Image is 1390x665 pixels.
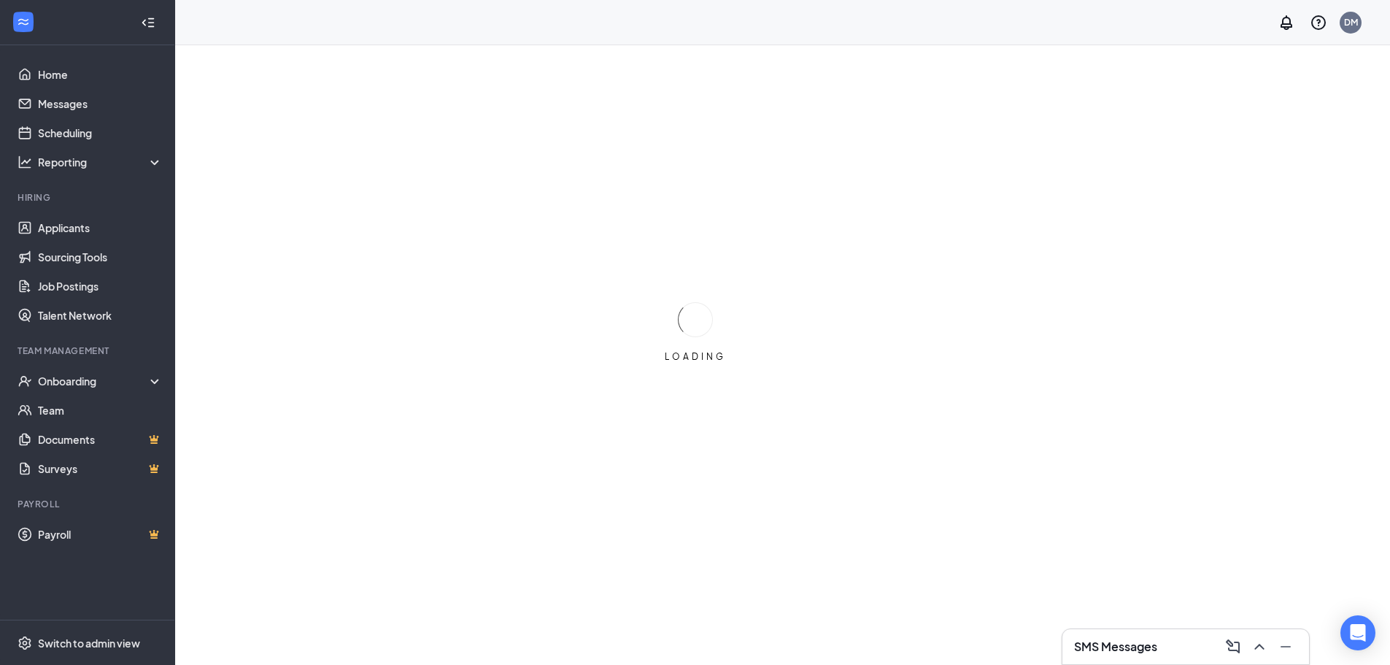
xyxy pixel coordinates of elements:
svg: ChevronUp [1251,638,1268,656]
a: PayrollCrown [38,520,163,549]
div: Reporting [38,155,163,169]
div: Onboarding [38,374,150,388]
a: Talent Network [38,301,163,330]
button: Minimize [1274,635,1297,658]
a: DocumentsCrown [38,425,163,454]
div: LOADING [659,350,732,363]
h3: SMS Messages [1074,639,1157,655]
div: Hiring [18,191,160,204]
a: Applicants [38,213,163,242]
svg: Notifications [1278,14,1295,31]
a: Scheduling [38,118,163,147]
svg: Settings [18,636,32,650]
a: Sourcing Tools [38,242,163,272]
svg: UserCheck [18,374,32,388]
svg: Collapse [141,15,155,30]
svg: Minimize [1277,638,1294,656]
svg: Analysis [18,155,32,169]
a: SurveysCrown [38,454,163,483]
div: Team Management [18,345,160,357]
div: Payroll [18,498,160,510]
svg: WorkstreamLogo [16,15,31,29]
a: Messages [38,89,163,118]
div: DM [1344,16,1358,28]
a: Job Postings [38,272,163,301]
a: Home [38,60,163,89]
div: Open Intercom Messenger [1340,615,1375,650]
div: Switch to admin view [38,636,140,650]
button: ChevronUp [1248,635,1271,658]
a: Team [38,396,163,425]
svg: ComposeMessage [1224,638,1242,656]
button: ComposeMessage [1221,635,1245,658]
svg: QuestionInfo [1310,14,1327,31]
